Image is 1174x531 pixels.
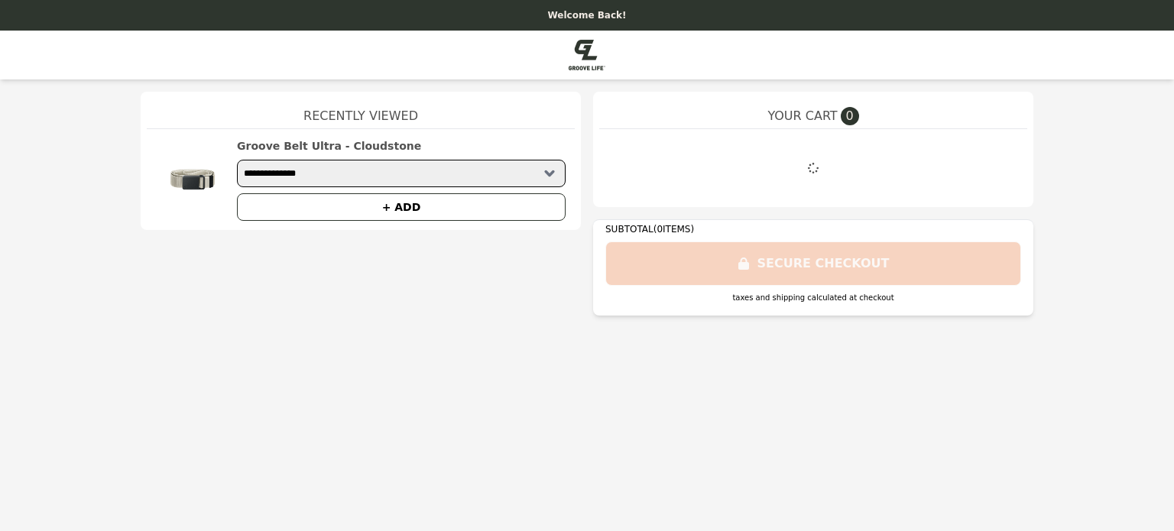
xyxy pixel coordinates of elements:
img: Groove Belt Ultra - Cloudstone [156,138,229,221]
p: Welcome Back! [9,9,1165,21]
span: SUBTOTAL [605,224,653,235]
div: taxes and shipping calculated at checkout [605,292,1021,303]
span: 0 [841,107,859,125]
h2: Groove Belt Ultra - Cloudstone [237,138,421,154]
h1: Recently Viewed [147,92,575,128]
img: Brand Logo [569,40,605,70]
button: + ADD [237,193,566,221]
span: YOUR CART [767,107,837,125]
span: ( 0 ITEMS) [653,224,694,235]
select: Select a product variant [237,160,566,187]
